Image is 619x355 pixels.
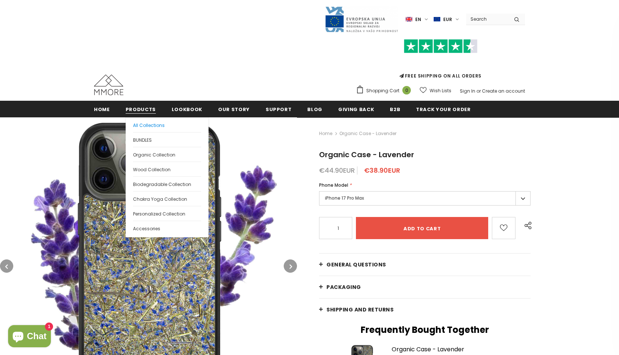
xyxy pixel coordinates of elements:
a: Organic Collection [133,147,201,162]
input: Add to cart [356,217,488,239]
a: Lookbook [172,101,202,117]
img: i-lang-1.png [406,16,412,23]
span: or [476,88,481,94]
a: Create an account [482,88,525,94]
span: Lookbook [172,106,202,113]
span: Organic Collection [133,152,175,158]
span: support [266,106,292,113]
h2: Frequently Bought Together [319,324,531,335]
span: Blog [307,106,322,113]
span: BUNDLES [133,137,152,143]
span: €44.90EUR [319,166,355,175]
span: Accessories [133,225,160,232]
label: iPhone 17 Pro Max [319,191,531,206]
a: Home [319,129,332,138]
span: Home [94,106,110,113]
span: Shopping Cart [366,87,399,94]
span: €38.90EUR [364,166,400,175]
span: Products [126,106,156,113]
span: Shipping and returns [326,306,394,313]
a: Chakra Yoga Collection [133,191,201,206]
a: Giving back [338,101,374,117]
a: Blog [307,101,322,117]
a: Accessories [133,221,201,235]
span: en [415,16,421,23]
span: PACKAGING [326,283,361,291]
input: Search Site [466,14,508,24]
a: Wish Lists [420,84,451,97]
a: PACKAGING [319,276,531,298]
a: General Questions [319,254,531,276]
a: BUNDLES [133,132,201,147]
a: Javni Razpis [325,16,398,22]
span: 0 [402,86,411,94]
a: Products [126,101,156,117]
span: Organic Case - Lavender [339,129,396,138]
a: B2B [390,101,400,117]
span: Wish Lists [430,87,451,94]
a: All Collections [133,118,201,132]
span: Biodegradable Collection [133,181,191,187]
span: B2B [390,106,400,113]
a: Track your order [416,101,471,117]
a: Sign In [460,88,475,94]
span: General Questions [326,261,386,268]
span: Organic Case - Lavender [319,149,414,160]
img: MMORE Cases [94,75,123,95]
a: Home [94,101,110,117]
span: Wood Collection [133,166,171,173]
a: Shipping and returns [319,299,531,321]
a: Biodegradable Collection [133,176,201,191]
a: Shopping Cart 0 [356,85,415,96]
img: Javni Razpis [325,6,398,33]
a: Personalized Collection [133,206,201,221]
span: Track your order [416,106,471,113]
iframe: Customer reviews powered by Trustpilot [356,53,525,72]
span: Personalized Collection [133,211,185,217]
a: support [266,101,292,117]
span: Chakra Yoga Collection [133,196,187,202]
a: Our Story [218,101,250,117]
span: Our Story [218,106,250,113]
span: FREE SHIPPING ON ALL ORDERS [356,42,525,79]
a: Wood Collection [133,162,201,176]
inbox-online-store-chat: Shopify online store chat [6,325,53,349]
span: EUR [443,16,452,23]
span: Phone Model [319,182,348,188]
span: Giving back [338,106,374,113]
span: All Collections [133,122,165,128]
img: Trust Pilot Stars [404,39,478,54]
